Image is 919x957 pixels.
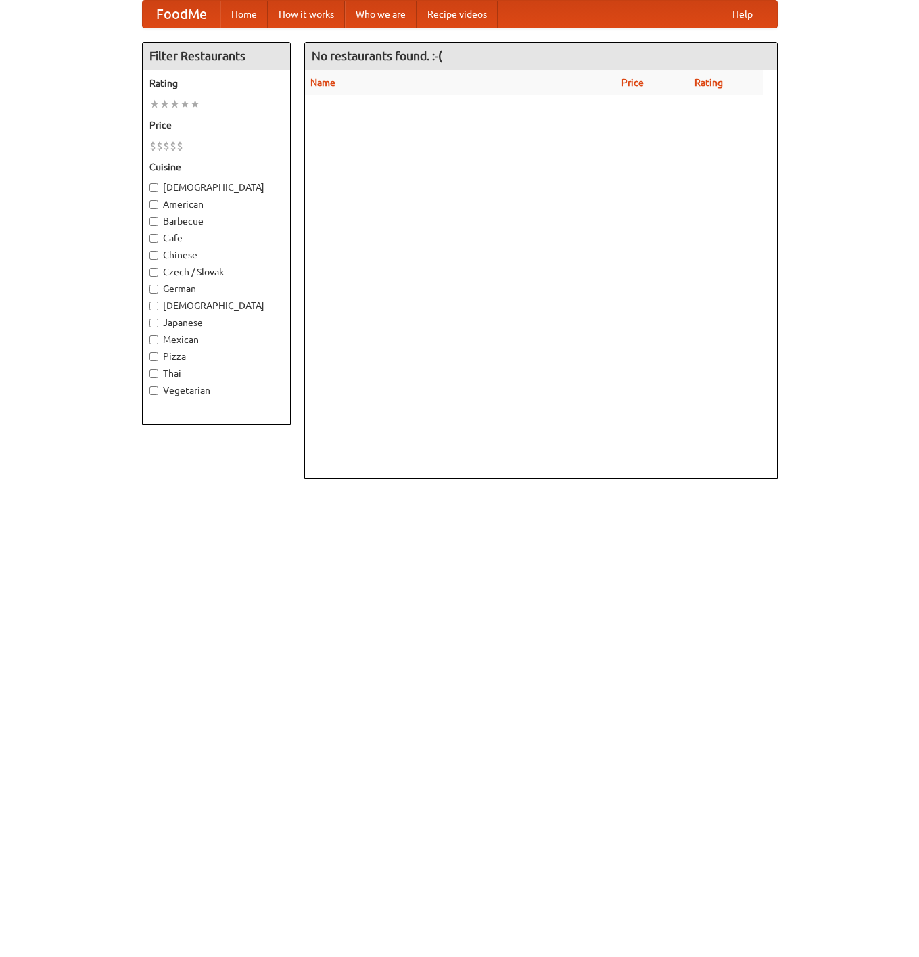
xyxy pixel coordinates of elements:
[345,1,417,28] a: Who we are
[149,350,283,363] label: Pizza
[149,367,283,380] label: Thai
[149,251,158,260] input: Chinese
[149,319,158,327] input: Japanese
[149,386,158,395] input: Vegetarian
[149,197,283,211] label: American
[190,97,200,112] li: ★
[149,285,158,294] input: German
[149,352,158,361] input: Pizza
[149,231,283,245] label: Cafe
[149,200,158,209] input: American
[176,139,183,154] li: $
[149,265,283,279] label: Czech / Slovak
[160,97,170,112] li: ★
[149,214,283,228] label: Barbecue
[310,77,335,88] a: Name
[143,43,290,70] h4: Filter Restaurants
[180,97,190,112] li: ★
[220,1,268,28] a: Home
[170,97,180,112] li: ★
[149,383,283,397] label: Vegetarian
[312,49,442,62] ng-pluralize: No restaurants found. :-(
[149,97,160,112] li: ★
[143,1,220,28] a: FoodMe
[156,139,163,154] li: $
[149,333,283,346] label: Mexican
[163,139,170,154] li: $
[149,302,158,310] input: [DEMOGRAPHIC_DATA]
[149,160,283,174] h5: Cuisine
[149,139,156,154] li: $
[149,217,158,226] input: Barbecue
[149,234,158,243] input: Cafe
[149,335,158,344] input: Mexican
[149,248,283,262] label: Chinese
[170,139,176,154] li: $
[149,183,158,192] input: [DEMOGRAPHIC_DATA]
[149,299,283,312] label: [DEMOGRAPHIC_DATA]
[149,369,158,378] input: Thai
[621,77,644,88] a: Price
[149,181,283,194] label: [DEMOGRAPHIC_DATA]
[149,76,283,90] h5: Rating
[149,316,283,329] label: Japanese
[149,118,283,132] h5: Price
[722,1,763,28] a: Help
[149,282,283,296] label: German
[149,268,158,277] input: Czech / Slovak
[694,77,723,88] a: Rating
[268,1,345,28] a: How it works
[417,1,498,28] a: Recipe videos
